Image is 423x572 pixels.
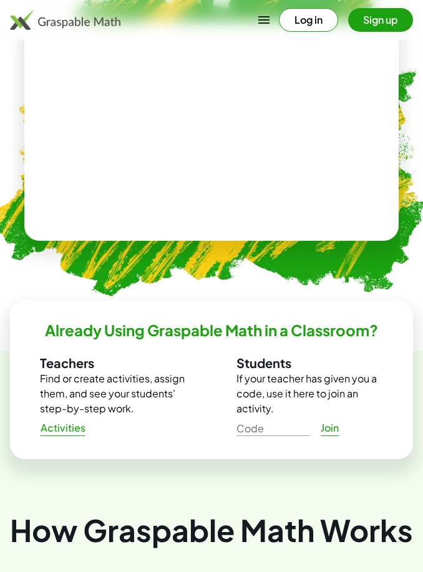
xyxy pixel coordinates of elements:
[310,417,350,439] a: Join
[348,8,413,32] button: Sign up
[40,355,187,371] h3: Teachers
[45,321,378,340] h2: Already Using Graspable Math in a Classroom?
[118,84,305,177] video: What is this? This is dynamic math notation. Dynamic math notation plays a central role in how Gr...
[236,371,383,416] p: If your teacher has given you a code, use it here to join an activity.
[10,509,413,551] div: How Graspable Math Works
[30,417,95,439] a: Activities
[40,371,187,416] p: Find or create activities, assign them, and see your students' step-by-step work.
[236,355,383,371] h3: Students
[40,422,85,435] span: Activities
[279,8,338,32] button: Log in
[321,422,339,435] span: Join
